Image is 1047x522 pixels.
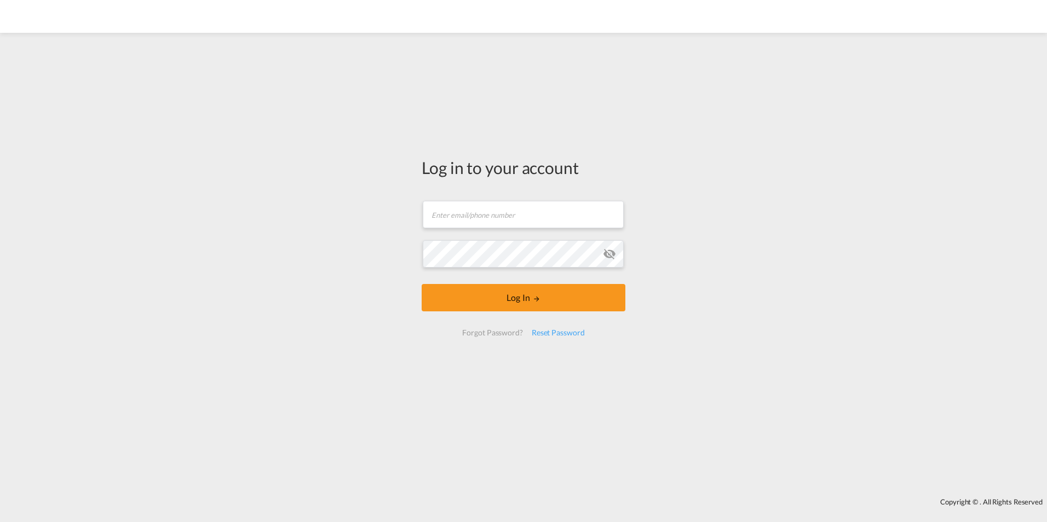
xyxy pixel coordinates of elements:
md-icon: icon-eye-off [603,247,616,260]
button: LOGIN [422,284,625,311]
div: Forgot Password? [458,323,527,343]
div: Log in to your account [422,156,625,179]
div: Reset Password [527,323,589,343]
input: Enter email/phone number [423,201,624,228]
